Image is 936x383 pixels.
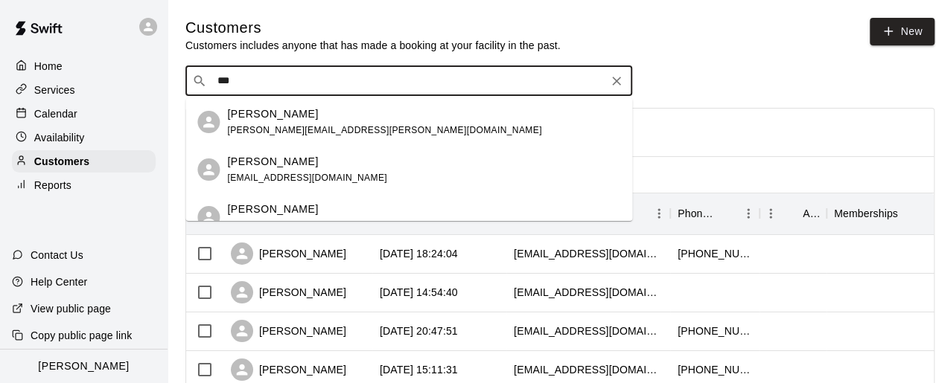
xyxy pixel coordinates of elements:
div: [PERSON_NAME] [231,358,346,381]
p: Services [34,83,75,97]
div: [PERSON_NAME] [231,281,346,303]
p: View public page [31,301,111,316]
div: Phone Number [678,193,716,234]
span: [EMAIL_ADDRESS][DOMAIN_NAME] [227,173,387,183]
div: mariaorsino@gmail.com [514,362,663,377]
span: [PERSON_NAME][EMAIL_ADDRESS][PERSON_NAME][DOMAIN_NAME] [227,125,541,135]
p: Contact Us [31,248,83,263]
div: 2025-09-05 15:11:31 [380,362,458,377]
div: kkowalski17@hotmail.com [514,246,663,261]
div: Tania Lawniczak [197,206,220,228]
p: Customers [34,154,89,169]
p: Calendar [34,106,77,121]
button: Menu [737,202,760,225]
div: +17165668220 [678,324,752,338]
div: Phone Number [670,193,760,234]
button: Sort [782,203,803,224]
p: [PERSON_NAME] [227,202,318,217]
a: Calendar [12,103,156,125]
p: Copy public page link [31,328,132,343]
span: [EMAIL_ADDRESS][DOMAIN_NAME] [227,220,387,231]
div: Email [506,193,670,234]
p: Customers includes anyone that has made a booking at your facility in the past. [185,38,561,53]
button: Clear [606,71,627,91]
div: Shawn Lawton [197,158,220,181]
div: [PERSON_NAME] [231,320,346,342]
a: New [870,18,934,45]
a: Customers [12,150,156,173]
p: [PERSON_NAME] [227,106,318,122]
button: Sort [716,203,737,224]
p: Reports [34,178,71,193]
div: tjforness@gmail.com [514,324,663,338]
div: mikeweidmanx@gmail.com [514,285,663,300]
div: [PERSON_NAME] [231,242,346,265]
p: [PERSON_NAME] [227,154,318,170]
div: Search customers by name or email [185,66,632,96]
div: 2025-09-06 20:47:51 [380,324,458,338]
div: Age [760,193,827,234]
p: Availability [34,130,85,145]
button: Menu [760,202,782,225]
div: +17169825797 [678,246,752,261]
p: Home [34,59,63,74]
div: 2025-09-10 14:54:40 [380,285,458,300]
div: Lawson VanNortwick [197,111,220,133]
div: Memberships [834,193,898,234]
p: [PERSON_NAME] [38,358,129,374]
p: Help Center [31,274,87,289]
div: 2025-09-11 18:24:04 [380,246,458,261]
button: Sort [898,203,919,224]
a: Home [12,55,156,77]
div: +15183127292 [678,362,752,377]
a: Reports [12,174,156,196]
div: Age [803,193,819,234]
h5: Customers [185,18,561,38]
a: Services [12,79,156,101]
a: Availability [12,126,156,149]
button: Menu [648,202,670,225]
